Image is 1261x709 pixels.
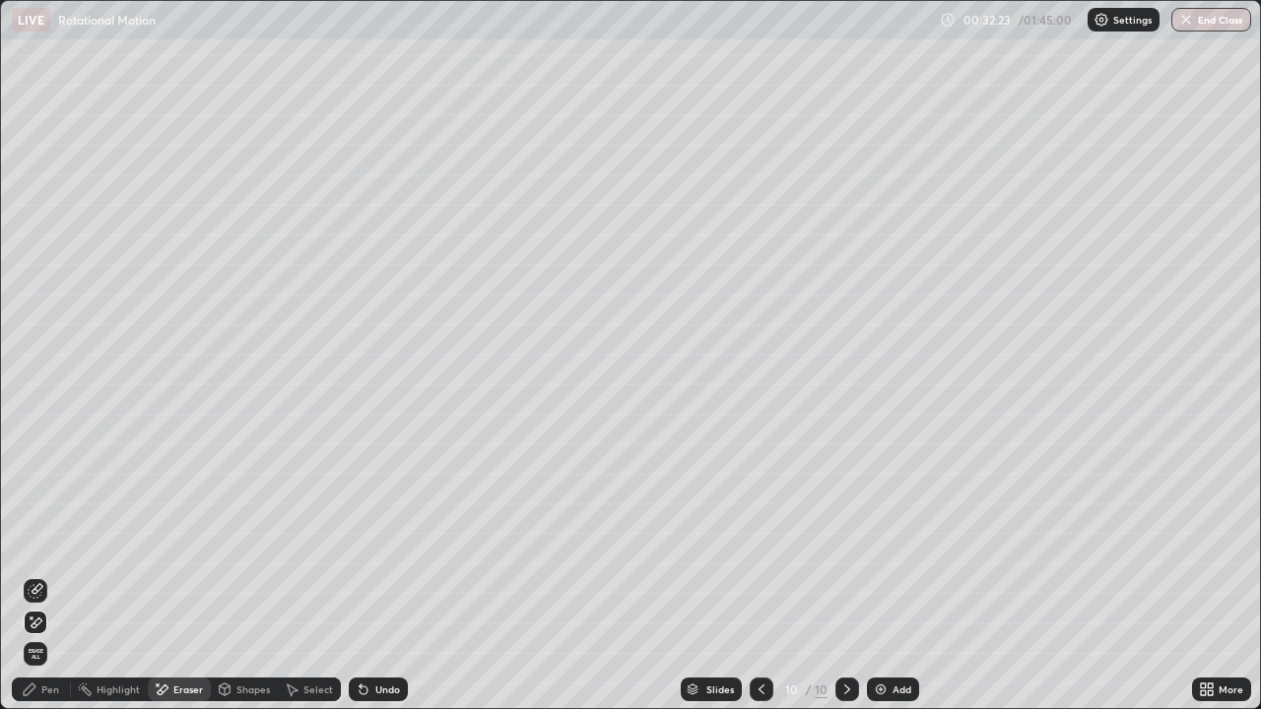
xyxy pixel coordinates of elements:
div: Highlight [97,684,140,694]
p: Settings [1113,15,1152,25]
p: Rotational Motion [58,12,156,28]
div: Add [893,684,911,694]
div: Pen [41,684,59,694]
p: LIVE [18,12,44,28]
div: 10 [815,680,828,698]
img: add-slide-button [873,681,889,697]
div: Undo [375,684,400,694]
div: Eraser [173,684,203,694]
div: Slides [706,684,734,694]
img: end-class-cross [1178,12,1194,28]
div: 10 [781,683,801,695]
div: More [1219,684,1243,694]
button: End Class [1171,8,1251,32]
div: / [805,683,811,695]
div: Shapes [236,684,270,694]
div: Select [303,684,333,694]
span: Erase all [25,648,46,660]
img: class-settings-icons [1094,12,1109,28]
